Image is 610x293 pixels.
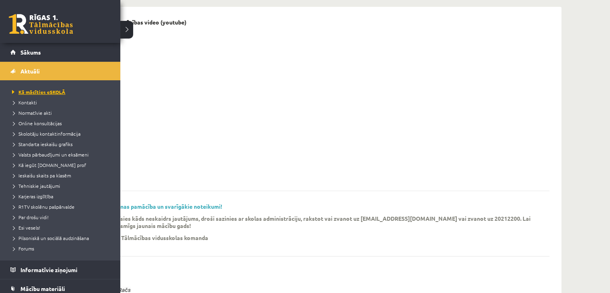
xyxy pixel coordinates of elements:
p: Rīgas 1. Tālmācības vidusskolas komanda [100,234,208,241]
span: Mācību materiāli [20,285,65,292]
a: Rīgas 1. Tālmācības vidusskola [9,14,73,34]
span: Normatīvie akti [10,110,52,116]
span: Kontakti [10,99,37,106]
span: Valsts pārbaudījumi un eksāmeni [10,151,89,158]
a: Pilsoniskā un sociālā audzināšana [10,234,112,242]
span: Kā mācīties eSKOLĀ [10,89,65,95]
a: Normatīvie akti [10,109,112,116]
a: Esi vesels! [10,224,112,231]
a: Tehniskie jautājumi [10,182,112,189]
a: Standarta ieskaišu grafiks [10,140,112,148]
span: Aktuāli [20,67,40,75]
span: Par drošu vidi! [10,214,49,220]
a: Online konsultācijas [10,120,112,127]
a: Kontakti [10,99,112,106]
a: Ieskaišu skaits pa klasēm [10,172,112,179]
a: Kā iegūt [DOMAIN_NAME] prof [10,161,112,169]
p: Ja mācību procesā radīsies kāds neskaidrs jautājums, droši sazinies ar skolas administrāciju, rak... [60,215,537,229]
span: Standarta ieskaišu grafiks [10,141,73,147]
a: R1TV skolēnu pašpārvalde [10,203,112,210]
a: Aktuāli [10,62,110,80]
span: Ieskaišu skaits pa klasēm [10,172,71,179]
a: Sākums [10,43,110,61]
span: Forums [10,245,34,252]
span: Karjeras izglītība [10,193,53,199]
span: Pilsoniskā un sociālā audzināšana [10,235,89,241]
span: Online konsultācijas [10,120,62,126]
a: Valsts pārbaudījumi un eksāmeni [10,151,112,158]
a: R1TV eSKOLAS lietošanas pamācība un svarīgākie noteikumi! [60,203,222,210]
span: Skolotāju kontaktinformācija [10,130,81,137]
span: Tehniskie jautājumi [10,183,60,189]
legend: Informatīvie ziņojumi [20,260,110,279]
a: Informatīvie ziņojumi [10,260,110,279]
a: Par drošu vidi! [10,214,112,221]
a: Kā mācīties eSKOLĀ [10,88,112,96]
span: R1TV skolēnu pašpārvalde [10,203,75,210]
a: Forums [10,245,112,252]
a: Karjeras izglītība [10,193,112,200]
span: Esi vesels! [10,224,40,231]
a: Skolotāju kontaktinformācija [10,130,112,137]
p: eSKOLAS lietošanas pamācības video (youtube) [60,19,186,26]
span: Kā iegūt [DOMAIN_NAME] prof [10,162,86,168]
span: Sākums [20,49,41,56]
